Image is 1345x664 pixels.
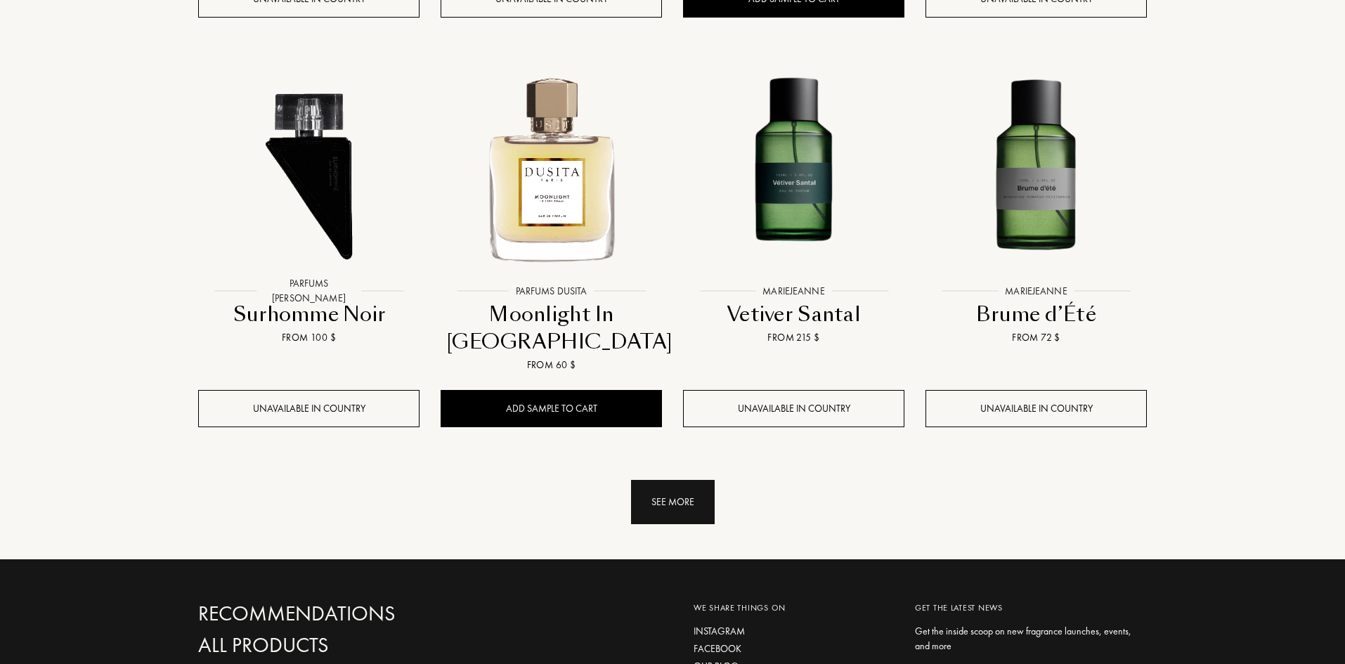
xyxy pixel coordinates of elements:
a: Facebook [694,642,894,656]
img: Surhomme Noir Parfums de Nietzsche [200,58,418,276]
div: From 215 $ [689,330,899,345]
a: Recommendations [198,601,500,626]
div: See more [631,480,715,524]
a: Vetiver Santal MarieJeanneMarieJeanneVetiver SantalFrom 215 $ [683,42,904,363]
div: Get the latest news [915,601,1136,614]
a: Moonlight In Chiangmai Parfums DusitaParfums DusitaMoonlight In [GEOGRAPHIC_DATA]From 60 $ [441,42,662,390]
img: Vetiver Santal MarieJeanne [684,58,903,276]
a: All products [198,633,500,658]
div: Unavailable in country [683,390,904,427]
a: Surhomme Noir Parfums de NietzscheParfums [PERSON_NAME]Surhomme NoirFrom 100 $ [198,42,420,363]
div: Add sample to cart [441,390,662,427]
div: We share things on [694,601,894,614]
div: From 72 $ [931,330,1141,345]
img: Brume d’Été MarieJeanne [927,58,1145,276]
div: Get the inside scoop on new fragrance launches, events, and more [915,624,1136,653]
a: Brume d’Été MarieJeanneMarieJeanneBrume d’ÉtéFrom 72 $ [925,42,1147,363]
div: Moonlight In [GEOGRAPHIC_DATA] [446,301,656,356]
img: Moonlight In Chiangmai Parfums Dusita [442,58,661,276]
a: Instagram [694,624,894,639]
div: Unavailable in country [198,390,420,427]
div: Unavailable in country [925,390,1147,427]
div: From 60 $ [446,358,656,372]
div: From 100 $ [204,330,414,345]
